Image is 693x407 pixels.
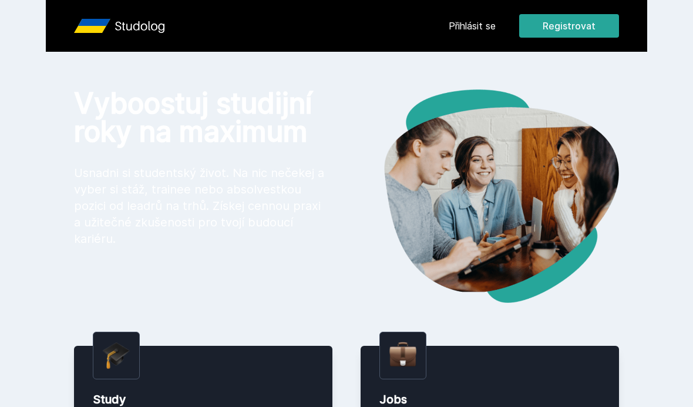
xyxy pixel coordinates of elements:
a: Přihlásit se [449,19,496,33]
p: Usnadni si studentský život. Na nic nečekej a vyber si stáž, trainee nebo absolvestkou pozici od ... [74,165,328,247]
img: graduation-cap.png [103,342,130,369]
button: Registrovat [519,14,619,38]
img: hero.png [346,89,619,303]
img: briefcase.png [389,339,416,369]
h1: Vyboostuj studijní roky na maximum [74,89,328,146]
